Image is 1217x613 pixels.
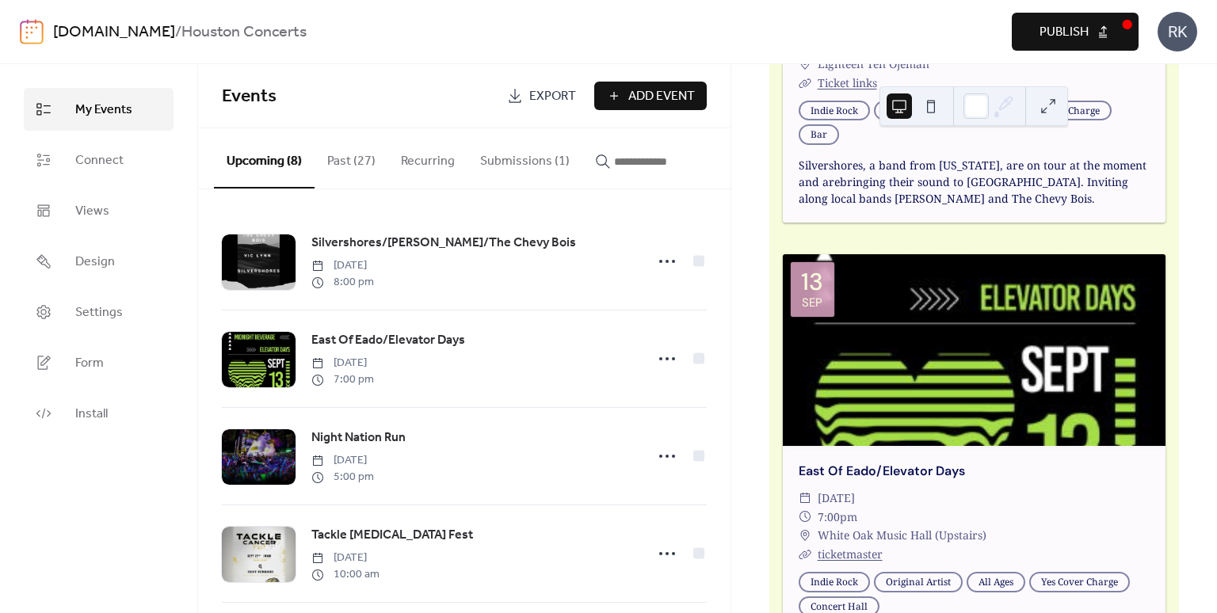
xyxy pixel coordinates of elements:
div: ​ [799,545,811,564]
span: [DATE] [818,489,855,508]
span: [DATE] [311,452,374,469]
div: Sep [802,297,822,309]
span: Tackle [MEDICAL_DATA] Fest [311,526,473,545]
a: Views [24,189,174,232]
button: Publish [1012,13,1139,51]
button: Add Event [594,82,707,110]
span: Export [529,87,576,106]
span: 7:00pm [818,508,857,527]
div: RK [1158,12,1197,51]
b: Houston Concerts [181,17,307,48]
div: ​ [799,55,811,74]
a: Connect [24,139,174,181]
a: East Of Eado/Elevator Days [311,330,465,351]
span: East Of Eado/Elevator Days [311,331,465,350]
span: [DATE] [311,355,374,371]
span: Form [75,354,104,373]
button: Upcoming (8) [214,128,315,188]
a: My Events [24,88,174,131]
span: Silvershores/[PERSON_NAME]/The Chevy Bois [311,234,576,253]
div: ​ [799,74,811,93]
span: Settings [75,303,123,322]
span: White Oak Music Hall (Upstairs) [818,526,986,545]
button: Recurring [388,128,467,187]
a: Design [24,240,174,283]
a: Form [24,341,174,384]
div: ​ [799,508,811,527]
a: Tackle [MEDICAL_DATA] Fest [311,525,473,546]
b: / [175,17,181,48]
a: Silvershores/[PERSON_NAME]/The Chevy Bois [311,233,576,253]
span: 5:00 pm [311,469,374,485]
img: logo [20,19,44,44]
a: Export [495,82,588,110]
span: 8:00 pm [311,274,374,291]
a: East Of Eado/Elevator Days [799,463,965,479]
span: [DATE] [311,550,380,566]
span: Eighteen Ten Ojeman [818,55,929,74]
span: My Events [75,101,132,120]
span: Design [75,253,115,272]
span: Events [222,79,277,114]
span: Add Event [628,87,695,106]
span: 7:00 pm [311,371,374,388]
div: ​ [799,526,811,545]
a: Settings [24,291,174,333]
button: Submissions (1) [467,128,582,187]
span: Install [75,405,108,424]
span: Publish [1040,23,1089,42]
div: ​ [799,489,811,508]
span: Night Nation Run [311,428,406,447]
span: [DATE] [311,257,374,274]
a: [DOMAIN_NAME] [53,17,175,48]
a: Install [24,392,174,435]
span: Connect [75,151,124,170]
button: Past (27) [315,128,388,187]
div: Silvershores, a band from [US_STATE], are on tour at the moment and arebringing their sound to [G... [783,157,1165,207]
a: ticketmaster [818,546,883,562]
a: Ticket links [818,75,877,90]
span: 10:00 am [311,566,380,583]
div: 13 [801,270,823,294]
a: Night Nation Run [311,428,406,448]
span: Views [75,202,109,221]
